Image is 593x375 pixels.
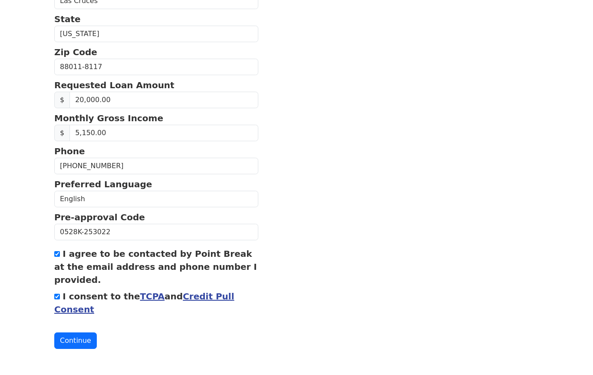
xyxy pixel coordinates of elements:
[54,92,70,108] span: $
[54,59,258,75] input: Zip Code
[54,158,258,174] input: Phone
[54,47,97,57] strong: Zip Code
[54,112,258,125] p: Monthly Gross Income
[54,212,145,222] strong: Pre-approval Code
[54,249,257,285] label: I agree to be contacted by Point Break at the email address and phone number I provided.
[54,146,85,156] strong: Phone
[140,291,165,302] a: TCPA
[54,179,152,189] strong: Preferred Language
[54,125,70,141] span: $
[54,224,258,240] input: Pre-approval Code
[69,92,258,108] input: Requested Loan Amount
[54,80,175,90] strong: Requested Loan Amount
[54,332,97,349] button: Continue
[69,125,258,141] input: Monthly Gross Income
[54,291,234,315] label: I consent to the and
[54,14,81,24] strong: State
